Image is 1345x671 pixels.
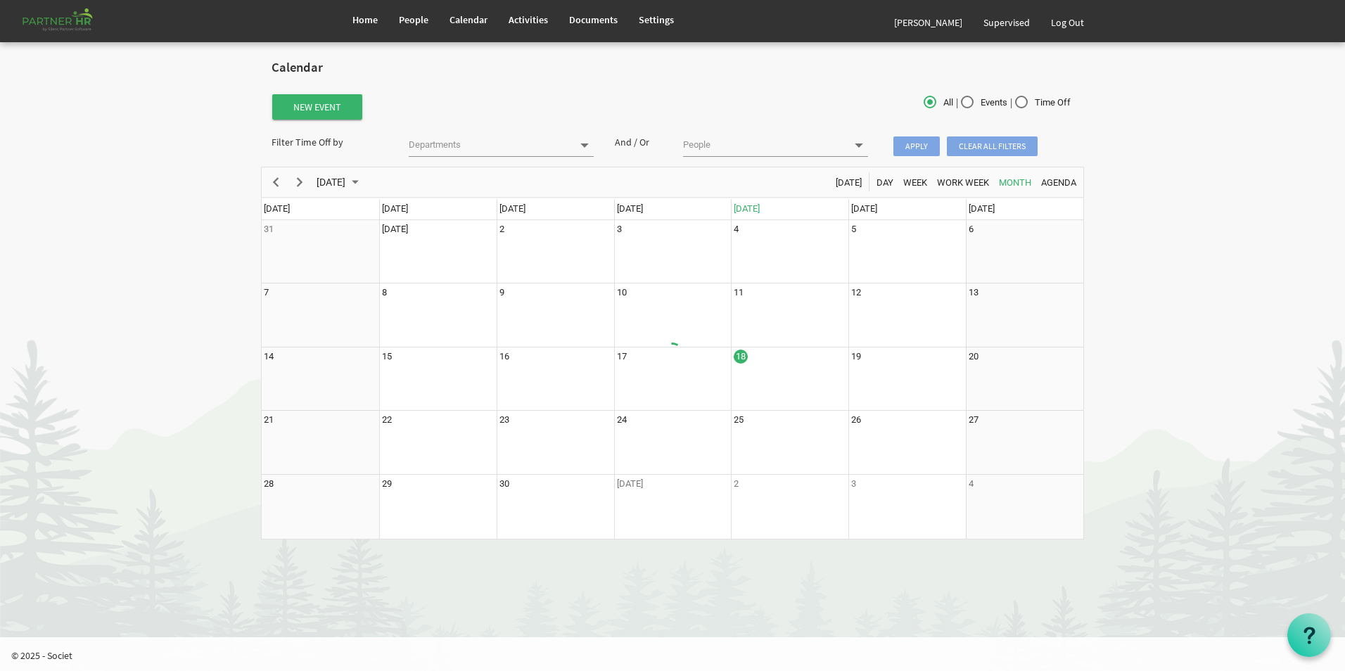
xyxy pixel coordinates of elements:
[983,16,1030,29] span: Supervised
[272,60,1073,75] h2: Calendar
[261,135,398,149] div: Filter Time Off by
[409,135,571,155] input: Departments
[399,13,428,26] span: People
[1040,3,1095,42] a: Log Out
[810,93,1084,113] div: | |
[450,13,487,26] span: Calendar
[961,96,1007,109] span: Events
[272,94,362,120] button: New Event
[924,96,953,109] span: All
[261,167,1084,539] schedule: of September 2025
[604,135,673,149] div: And / Or
[973,3,1040,42] a: Supervised
[509,13,548,26] span: Activities
[884,3,973,42] a: [PERSON_NAME]
[947,136,1038,156] span: Clear all filters
[11,648,1345,663] p: © 2025 - Societ
[683,135,846,155] input: People
[639,13,674,26] span: Settings
[569,13,618,26] span: Documents
[893,136,940,156] span: Apply
[352,13,378,26] span: Home
[1015,96,1071,109] span: Time Off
